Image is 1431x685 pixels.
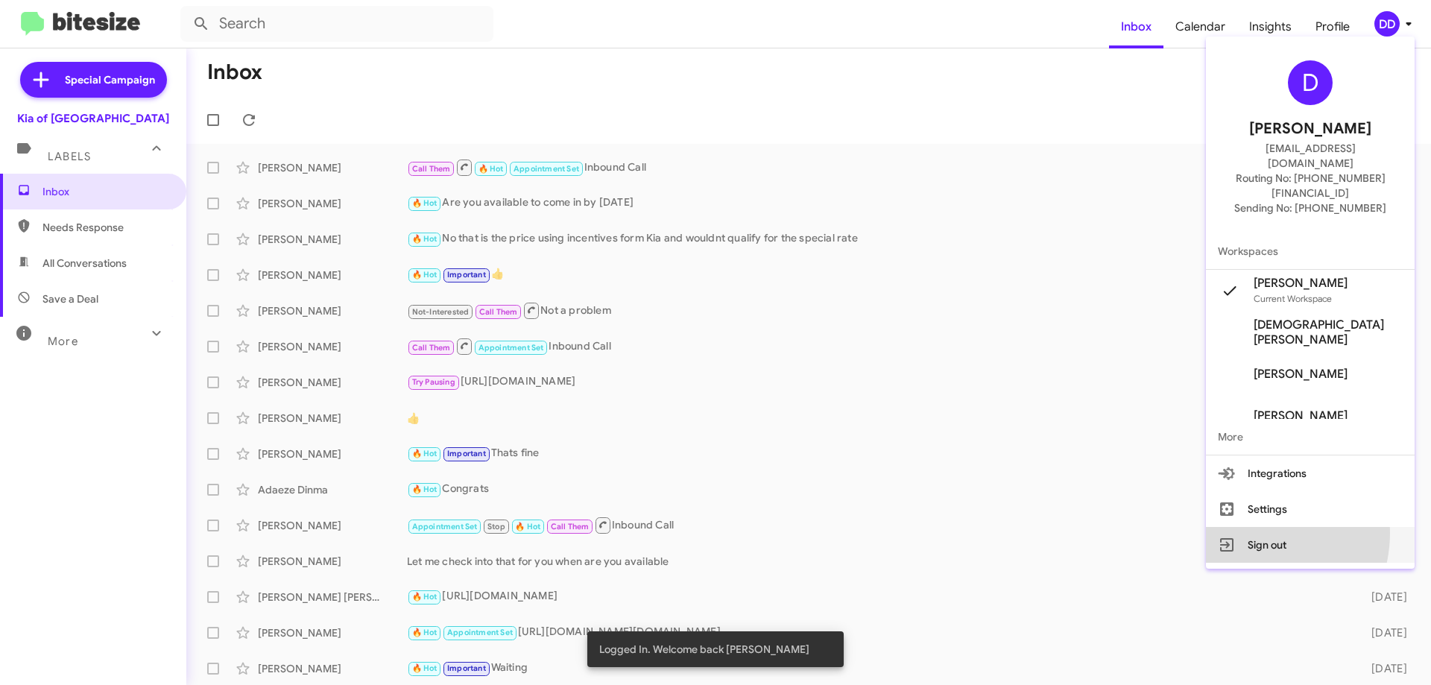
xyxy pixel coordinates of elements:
[1254,318,1403,347] span: [DEMOGRAPHIC_DATA][PERSON_NAME]
[1206,233,1415,269] span: Workspaces
[1254,367,1348,382] span: [PERSON_NAME]
[1254,276,1348,291] span: [PERSON_NAME]
[1288,60,1333,105] div: D
[1234,201,1386,215] span: Sending No: [PHONE_NUMBER]
[1224,141,1397,171] span: [EMAIL_ADDRESS][DOMAIN_NAME]
[1206,527,1415,563] button: Sign out
[1254,293,1332,304] span: Current Workspace
[1254,408,1348,423] span: [PERSON_NAME]
[1224,171,1397,201] span: Routing No: [PHONE_NUMBER][FINANCIAL_ID]
[1206,491,1415,527] button: Settings
[1249,117,1371,141] span: [PERSON_NAME]
[1206,455,1415,491] button: Integrations
[1206,419,1415,455] span: More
